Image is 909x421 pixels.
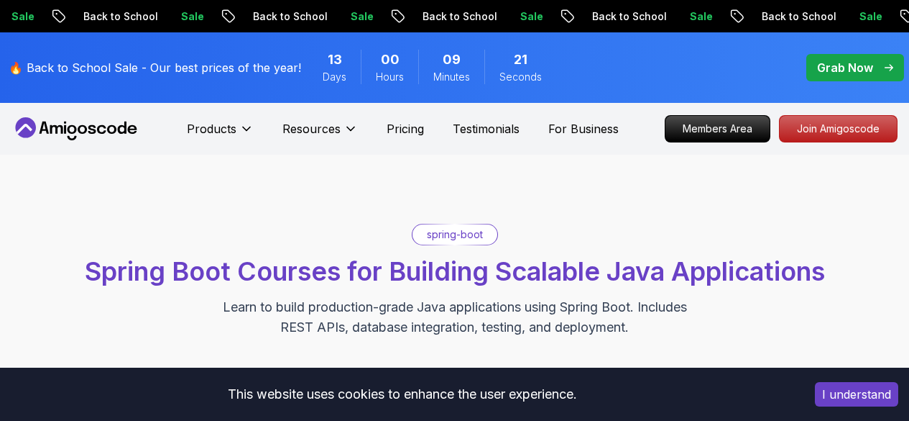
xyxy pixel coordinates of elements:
[187,120,236,137] p: Products
[815,382,898,407] button: Accept cookies
[514,50,527,70] span: 21 Seconds
[387,120,424,137] a: Pricing
[381,50,400,70] span: 0 Hours
[238,9,336,24] p: Back to School
[665,115,770,142] a: Members Area
[68,9,166,24] p: Back to School
[499,70,542,84] span: Seconds
[336,9,382,24] p: Sale
[407,9,505,24] p: Back to School
[11,379,793,410] div: This website uses cookies to enhance the user experience.
[548,120,619,137] a: For Business
[443,50,461,70] span: 9 Minutes
[213,297,696,338] p: Learn to build production-grade Java applications using Spring Boot. Includes REST APIs, database...
[453,120,520,137] a: Testimonials
[9,59,301,76] p: 🔥 Back to School Sale - Our best prices of the year!
[747,9,844,24] p: Back to School
[328,50,342,70] span: 13 Days
[187,120,254,149] button: Products
[282,120,341,137] p: Resources
[85,255,825,287] span: Spring Boot Courses for Building Scalable Java Applications
[779,115,898,142] a: Join Amigoscode
[166,9,212,24] p: Sale
[323,70,346,84] span: Days
[817,59,873,76] p: Grab Now
[376,70,404,84] span: Hours
[675,9,721,24] p: Sale
[433,70,470,84] span: Minutes
[844,9,890,24] p: Sale
[780,116,897,142] p: Join Amigoscode
[282,120,358,149] button: Resources
[665,116,770,142] p: Members Area
[577,9,675,24] p: Back to School
[505,9,551,24] p: Sale
[427,227,483,242] p: spring-boot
